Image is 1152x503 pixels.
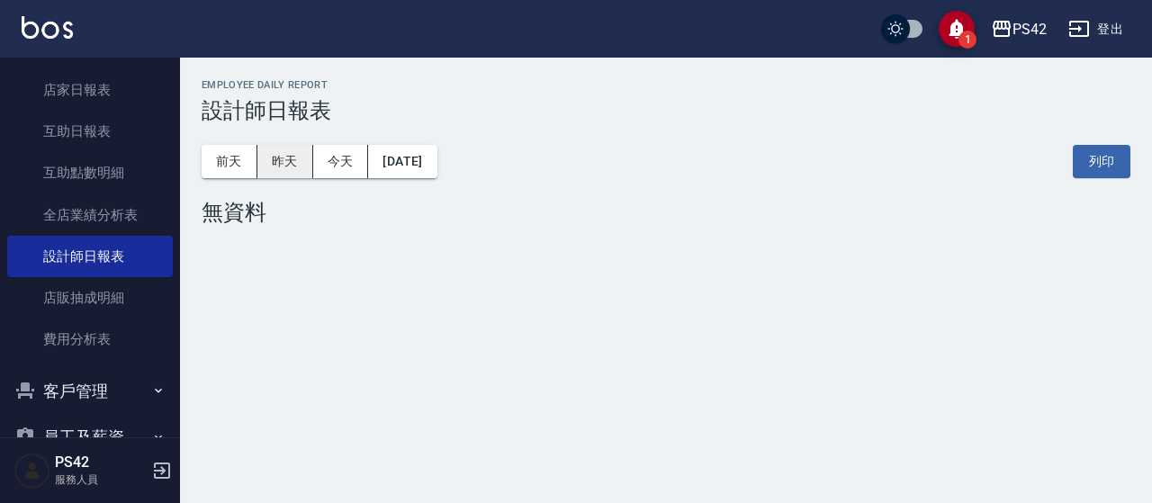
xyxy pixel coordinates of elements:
button: 前天 [202,145,257,178]
button: 客戶管理 [7,368,173,415]
a: 費用分析表 [7,319,173,360]
div: PS42 [1012,18,1047,40]
button: PS42 [984,11,1054,48]
a: 互助日報表 [7,111,173,152]
button: 今天 [313,145,369,178]
button: 登出 [1061,13,1130,46]
a: 店販抽成明細 [7,277,173,319]
button: 員工及薪資 [7,414,173,461]
img: Person [14,453,50,489]
span: 1 [958,31,976,49]
a: 全店業績分析表 [7,194,173,236]
h2: Employee Daily Report [202,79,1130,91]
button: [DATE] [368,145,436,178]
a: 店家日報表 [7,69,173,111]
button: 列印 [1073,145,1130,178]
a: 互助點數明細 [7,152,173,193]
p: 服務人員 [55,472,147,488]
button: 昨天 [257,145,313,178]
a: 設計師日報表 [7,236,173,277]
button: save [939,11,975,47]
img: Logo [22,16,73,39]
h5: PS42 [55,454,147,472]
h3: 設計師日報表 [202,98,1130,123]
div: 無資料 [202,200,1130,225]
